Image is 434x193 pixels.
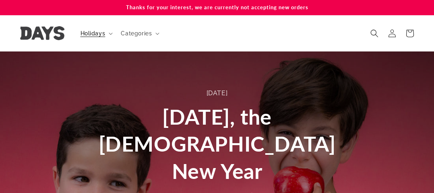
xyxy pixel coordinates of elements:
summary: Holidays [76,25,116,42]
span: Categories [121,30,152,37]
div: [DATE] [94,88,340,99]
span: [DATE], the [DEMOGRAPHIC_DATA] New Year [99,104,336,183]
summary: Categories [116,25,163,42]
summary: Search [366,25,383,42]
span: Holidays [81,30,105,37]
img: Days United [20,26,64,40]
